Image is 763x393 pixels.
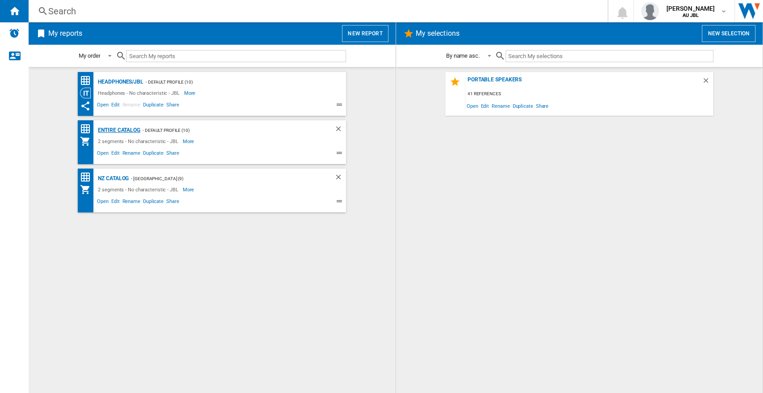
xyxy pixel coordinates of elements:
[666,4,715,13] span: [PERSON_NAME]
[479,100,490,112] span: Edit
[184,88,197,98] span: More
[80,184,96,195] div: My Assortment
[9,28,20,38] img: alerts-logo.svg
[342,25,388,42] button: New report
[142,101,165,111] span: Duplicate
[142,149,165,160] span: Duplicate
[80,101,91,111] ng-md-icon: This report has been shared with you
[110,197,121,208] span: Edit
[129,173,316,184] div: - [GEOGRAPHIC_DATA] (9)
[121,149,141,160] span: Rename
[511,100,534,112] span: Duplicate
[140,125,316,136] div: - Default profile (10)
[80,75,96,86] div: Price Matrix
[80,123,96,135] div: Price Matrix
[80,88,96,98] div: Category View
[96,173,129,184] div: NZ Catalog
[165,149,181,160] span: Share
[682,13,699,18] b: AU JBL
[490,100,511,112] span: Rename
[96,76,143,88] div: Headphones/JBL
[96,88,184,98] div: Headphones - No characteristic - JBL
[702,76,713,89] div: Delete
[80,172,96,183] div: Price Matrix
[641,2,659,20] img: profile.jpg
[334,173,346,184] div: Delete
[183,184,196,195] span: More
[465,76,702,89] div: Portable Speakers
[96,101,110,111] span: Open
[142,197,165,208] span: Duplicate
[446,52,480,59] div: By name asc.
[165,101,181,111] span: Share
[48,5,584,17] div: Search
[465,89,713,100] div: 41 references
[183,136,196,147] span: More
[46,25,84,42] h2: My reports
[96,184,182,195] div: 2 segments - No characteristic - JBL
[414,25,461,42] h2: My selections
[96,136,182,147] div: 2 segments - No characteristic - JBL
[334,125,346,136] div: Delete
[702,25,755,42] button: New selection
[121,101,141,111] span: Rename
[110,101,121,111] span: Edit
[79,52,100,59] div: My order
[110,149,121,160] span: Edit
[143,76,328,88] div: - Default profile (10)
[465,100,480,112] span: Open
[96,197,110,208] span: Open
[165,197,181,208] span: Share
[80,136,96,147] div: My Assortment
[506,50,713,62] input: Search My selections
[96,125,140,136] div: Entire Catalog
[121,197,141,208] span: Rename
[126,50,346,62] input: Search My reports
[534,100,550,112] span: Share
[96,149,110,160] span: Open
